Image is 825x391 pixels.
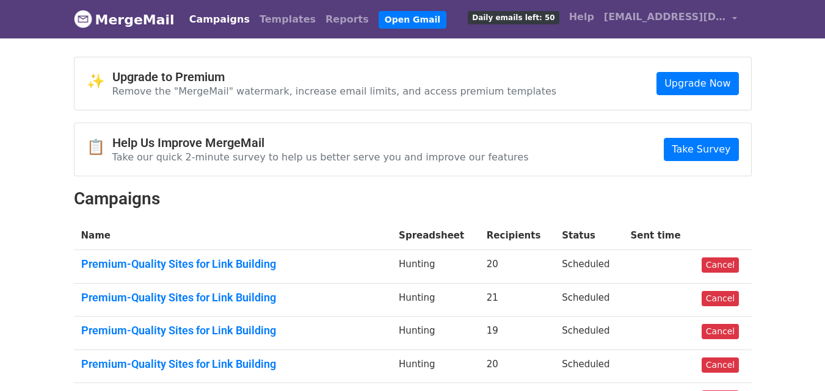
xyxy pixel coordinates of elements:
td: Hunting [391,250,479,284]
td: 19 [479,317,554,350]
span: Daily emails left: 50 [468,11,559,24]
p: Take our quick 2-minute survey to help us better serve you and improve our features [112,151,529,163]
a: Cancel [702,357,739,373]
a: Reports [321,7,374,32]
a: Upgrade Now [656,72,738,95]
td: 20 [479,250,554,284]
a: Cancel [702,257,739,273]
a: Take Survey [664,138,738,161]
a: Campaigns [184,7,255,32]
td: Hunting [391,317,479,350]
th: Recipients [479,221,554,250]
p: Remove the "MergeMail" watermark, increase email limits, and access premium templates [112,85,557,98]
td: Hunting [391,350,479,383]
a: Premium-Quality Sites for Link Building [81,257,385,271]
th: Status [554,221,623,250]
td: Hunting [391,283,479,317]
a: Daily emails left: 50 [463,5,564,29]
th: Spreadsheet [391,221,479,250]
img: MergeMail logo [74,10,92,28]
th: Sent time [623,221,694,250]
span: ✨ [87,73,112,90]
h4: Help Us Improve MergeMail [112,135,529,150]
h2: Campaigns [74,188,752,209]
span: [EMAIL_ADDRESS][DOMAIN_NAME] [604,10,726,24]
a: Cancel [702,324,739,339]
a: [EMAIL_ADDRESS][DOMAIN_NAME] [599,5,742,34]
td: Scheduled [554,283,623,317]
a: Help [564,5,599,29]
td: Scheduled [554,350,623,383]
span: 📋 [87,138,112,156]
td: 21 [479,283,554,317]
th: Name [74,221,392,250]
a: Premium-Quality Sites for Link Building [81,357,385,371]
a: MergeMail [74,7,175,32]
a: Premium-Quality Sites for Link Building [81,324,385,337]
a: Premium-Quality Sites for Link Building [81,291,385,304]
td: Scheduled [554,317,623,350]
h4: Upgrade to Premium [112,70,557,84]
a: Templates [255,7,321,32]
td: 20 [479,350,554,383]
a: Open Gmail [379,11,446,29]
a: Cancel [702,291,739,306]
td: Scheduled [554,250,623,284]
